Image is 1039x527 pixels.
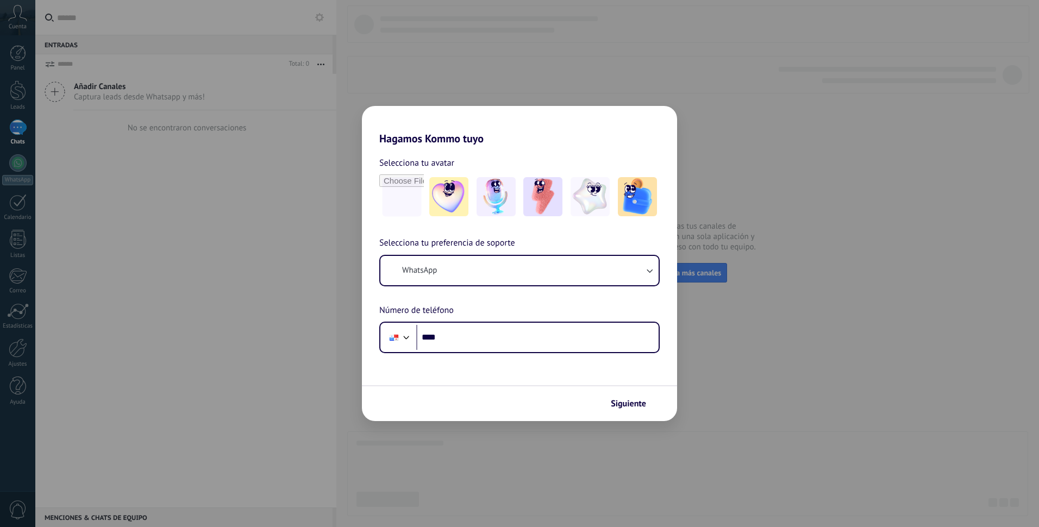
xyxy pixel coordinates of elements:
[384,326,404,349] div: Panama: + 507
[380,256,659,285] button: WhatsApp
[402,265,437,276] span: WhatsApp
[379,236,515,250] span: Selecciona tu preferencia de soporte
[523,177,562,216] img: -3.jpeg
[362,106,677,145] h2: Hagamos Kommo tuyo
[379,156,454,170] span: Selecciona tu avatar
[618,177,657,216] img: -5.jpeg
[429,177,468,216] img: -1.jpeg
[477,177,516,216] img: -2.jpeg
[571,177,610,216] img: -4.jpeg
[611,400,646,407] span: Siguiente
[606,394,661,413] button: Siguiente
[379,304,454,318] span: Número de teléfono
